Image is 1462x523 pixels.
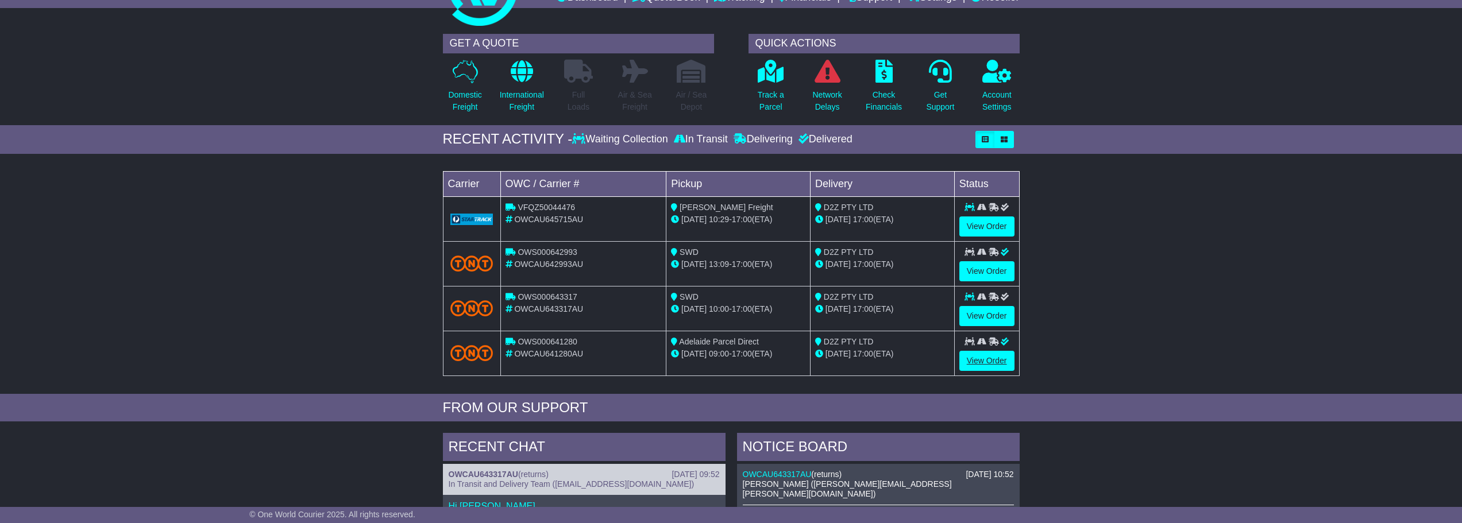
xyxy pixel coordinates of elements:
[514,304,583,313] span: OWCAU643317AU
[810,171,954,196] td: Delivery
[982,59,1012,119] a: AccountSettings
[521,470,546,479] span: returns
[681,349,707,358] span: [DATE]
[681,259,707,269] span: [DATE]
[671,258,805,270] div: - (ETA)
[564,89,593,113] p: Full Loads
[825,304,851,313] span: [DATE]
[959,261,1014,281] a: View Order
[815,214,950,226] div: (ETA)
[815,303,950,315] div: (ETA)
[866,89,902,113] p: Check Financials
[448,89,481,113] p: Domestic Freight
[449,479,695,489] span: In Transit and Delivery Team ([EMAIL_ADDRESS][DOMAIN_NAME])
[982,89,1012,113] p: Account Settings
[853,215,873,224] span: 17:00
[743,470,1014,479] div: ( )
[959,216,1014,237] a: View Order
[853,349,873,358] span: 17:00
[966,470,1013,479] div: [DATE] 10:52
[824,292,874,301] span: D2Z PTY LTD
[824,247,874,257] span: D2Z PTY LTD
[709,349,729,358] span: 09:00
[825,349,851,358] span: [DATE]
[449,501,720,512] p: Hi [PERSON_NAME]
[443,131,573,148] div: RECENT ACTIVITY -
[680,203,773,212] span: [PERSON_NAME] Freight
[681,304,707,313] span: [DATE]
[450,345,493,361] img: TNT_Domestic.png
[865,59,902,119] a: CheckFinancials
[514,259,583,269] span: OWCAU642993AU
[732,259,752,269] span: 17:00
[518,247,577,257] span: OWS000642993
[731,133,796,146] div: Delivering
[926,89,954,113] p: Get Support
[732,304,752,313] span: 17:00
[450,214,493,225] img: GetCarrierServiceLogo
[443,433,726,464] div: RECENT CHAT
[666,171,811,196] td: Pickup
[514,215,583,224] span: OWCAU645715AU
[853,259,873,269] span: 17:00
[824,337,874,346] span: D2Z PTY LTD
[500,89,544,113] p: International Freight
[959,306,1014,326] a: View Order
[680,292,699,301] span: SWD
[757,59,785,119] a: Track aParcel
[959,351,1014,371] a: View Order
[853,304,873,313] span: 17:00
[249,510,415,519] span: © One World Courier 2025. All rights reserved.
[732,349,752,358] span: 17:00
[824,203,874,212] span: D2Z PTY LTD
[825,259,851,269] span: [DATE]
[518,203,575,212] span: VFQZ50044476
[443,400,1020,416] div: FROM OUR SUPPORT
[796,133,852,146] div: Delivered
[499,59,545,119] a: InternationalFreight
[954,171,1019,196] td: Status
[758,89,784,113] p: Track a Parcel
[514,349,583,358] span: OWCAU641280AU
[815,258,950,270] div: (ETA)
[681,215,707,224] span: [DATE]
[709,215,729,224] span: 10:29
[825,215,851,224] span: [DATE]
[709,304,729,313] span: 10:00
[671,133,731,146] div: In Transit
[449,470,720,479] div: ( )
[743,470,812,479] a: OWCAU643317AU
[676,89,707,113] p: Air / Sea Depot
[450,255,493,271] img: TNT_Domestic.png
[749,34,1020,53] div: QUICK ACTIONS
[449,470,518,479] a: OWCAU643317AU
[925,59,955,119] a: GetSupport
[618,89,652,113] p: Air & Sea Freight
[679,337,759,346] span: Adelaide Parcel Direct
[448,59,482,119] a: DomesticFreight
[443,171,500,196] td: Carrier
[672,470,719,479] div: [DATE] 09:52
[815,348,950,360] div: (ETA)
[814,470,839,479] span: returns
[671,214,805,226] div: - (ETA)
[443,34,714,53] div: GET A QUOTE
[572,133,670,146] div: Waiting Collection
[518,337,577,346] span: OWS000641280
[680,247,699,257] span: SWD
[671,303,805,315] div: - (ETA)
[812,89,842,113] p: Network Delays
[450,300,493,316] img: TNT_Domestic.png
[812,59,842,119] a: NetworkDelays
[737,433,1020,464] div: NOTICE BOARD
[709,259,729,269] span: 13:09
[743,479,952,498] span: [PERSON_NAME] ([PERSON_NAME][EMAIL_ADDRESS][PERSON_NAME][DOMAIN_NAME])
[518,292,577,301] span: OWS000643317
[500,171,666,196] td: OWC / Carrier #
[732,215,752,224] span: 17:00
[671,348,805,360] div: - (ETA)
